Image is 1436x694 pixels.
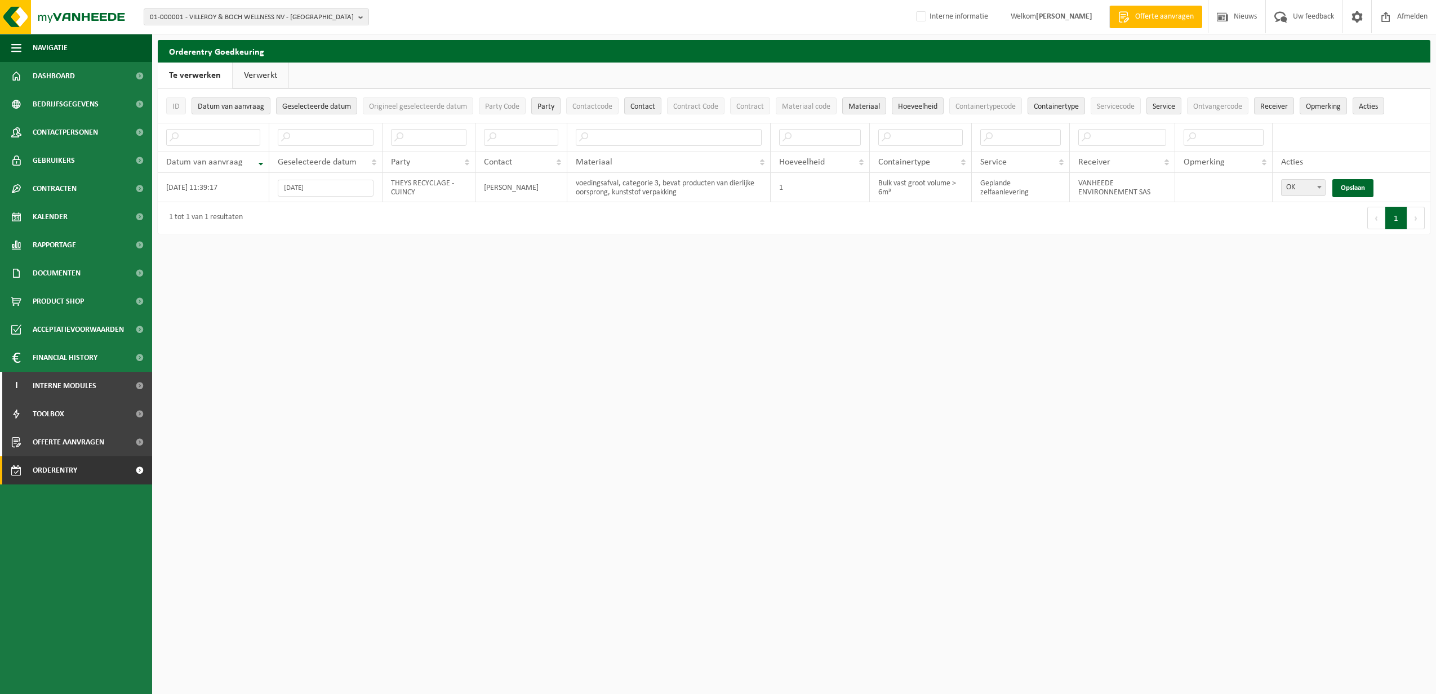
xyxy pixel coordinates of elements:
span: Servicecode [1097,103,1135,111]
button: Contract CodeContract Code: Activate to sort [667,97,724,114]
span: Contactcode [572,103,612,111]
td: Bulk vast groot volume > 6m³ [870,173,972,202]
button: 1 [1385,207,1407,229]
div: 1 tot 1 van 1 resultaten [163,208,243,228]
span: Navigatie [33,34,68,62]
button: HoeveelheidHoeveelheid: Activate to sort [892,97,944,114]
a: Offerte aanvragen [1109,6,1202,28]
span: Datum van aanvraag [166,158,243,167]
span: Acties [1359,103,1378,111]
td: [DATE] 11:39:17 [158,173,269,202]
button: Previous [1367,207,1385,229]
span: Acceptatievoorwaarden [33,315,124,344]
span: Contracten [33,175,77,203]
button: ContainertypeContainertype: Activate to sort [1028,97,1085,114]
span: Opmerking [1306,103,1341,111]
td: THEYS RECYCLAGE - CUINCY [383,173,476,202]
span: Kalender [33,203,68,231]
span: Materiaal code [782,103,830,111]
strong: [PERSON_NAME] [1036,12,1092,21]
button: Acties [1353,97,1384,114]
button: OpmerkingOpmerking: Activate to sort [1300,97,1347,114]
span: Orderentry Goedkeuring [33,456,127,484]
span: Materiaal [576,158,612,167]
span: Contract Code [673,103,718,111]
span: Acties [1281,158,1303,167]
span: Gebruikers [33,146,75,175]
span: Party [391,158,410,167]
button: Origineel geselecteerde datumOrigineel geselecteerde datum: Activate to sort [363,97,473,114]
span: Contact [630,103,655,111]
span: Bedrijfsgegevens [33,90,99,118]
span: Ontvangercode [1193,103,1242,111]
span: OK [1281,179,1326,196]
span: Service [980,158,1007,167]
h2: Orderentry Goedkeuring [158,40,1430,62]
button: ContactcodeContactcode: Activate to sort [566,97,619,114]
a: Te verwerken [158,63,232,88]
span: Receiver [1260,103,1288,111]
td: voedingsafval, categorie 3, bevat producten van dierlijke oorsprong, kunststof verpakking [567,173,770,202]
td: VANHEEDE ENVIRONNEMENT SAS [1070,173,1175,202]
span: Party Code [485,103,519,111]
a: Verwerkt [233,63,288,88]
button: ServicecodeServicecode: Activate to sort [1091,97,1141,114]
span: Hoeveelheid [898,103,937,111]
a: Opslaan [1332,179,1373,197]
button: MateriaalMateriaal: Activate to sort [842,97,886,114]
td: 1 [771,173,870,202]
td: [PERSON_NAME] [475,173,567,202]
button: Materiaal codeMateriaal code: Activate to sort [776,97,837,114]
button: 01-000001 - VILLEROY & BOCH WELLNESS NV - [GEOGRAPHIC_DATA] [144,8,369,25]
button: IDID: Activate to sort [166,97,186,114]
span: Opmerking [1184,158,1225,167]
button: PartyParty: Activate to sort [531,97,561,114]
span: I [11,372,21,400]
span: Offerte aanvragen [1132,11,1197,23]
span: Rapportage [33,231,76,259]
button: OntvangercodeOntvangercode: Activate to sort [1187,97,1248,114]
span: Hoeveelheid [779,158,825,167]
span: Geselecteerde datum [278,158,357,167]
span: Geselecteerde datum [282,103,351,111]
span: Contactpersonen [33,118,98,146]
span: Service [1153,103,1175,111]
span: Datum van aanvraag [198,103,264,111]
span: Dashboard [33,62,75,90]
span: Contact [484,158,512,167]
span: Interne modules [33,372,96,400]
label: Interne informatie [914,8,988,25]
button: ContractContract: Activate to sort [730,97,770,114]
button: Party CodeParty Code: Activate to sort [479,97,526,114]
span: Financial History [33,344,97,372]
span: Containertype [878,158,930,167]
span: Containertype [1034,103,1079,111]
button: Geselecteerde datumGeselecteerde datum: Activate to sort [276,97,357,114]
button: Next [1407,207,1425,229]
span: Party [537,103,554,111]
span: ID [172,103,180,111]
button: ReceiverReceiver: Activate to sort [1254,97,1294,114]
span: Receiver [1078,158,1110,167]
button: ContainertypecodeContainertypecode: Activate to sort [949,97,1022,114]
span: Containertypecode [955,103,1016,111]
span: Contract [736,103,764,111]
span: Offerte aanvragen [33,428,104,456]
span: Materiaal [848,103,880,111]
span: Toolbox [33,400,64,428]
span: OK [1282,180,1325,195]
button: Datum van aanvraagDatum van aanvraag: Activate to remove sorting [192,97,270,114]
span: Origineel geselecteerde datum [369,103,467,111]
span: Product Shop [33,287,84,315]
td: Geplande zelfaanlevering [972,173,1070,202]
button: ServiceService: Activate to sort [1146,97,1181,114]
button: ContactContact: Activate to sort [624,97,661,114]
span: 01-000001 - VILLEROY & BOCH WELLNESS NV - [GEOGRAPHIC_DATA] [150,9,354,26]
span: Documenten [33,259,81,287]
